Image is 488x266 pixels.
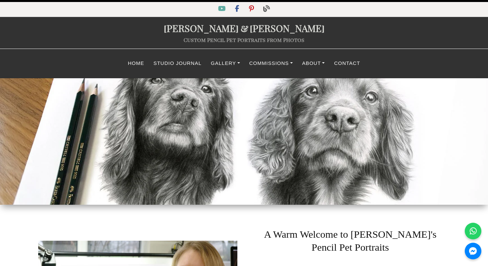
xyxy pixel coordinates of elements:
h1: A Warm Welcome to [PERSON_NAME]'s Pencil Pet Portraits [251,218,450,258]
a: Messenger [465,243,481,259]
a: [PERSON_NAME]&[PERSON_NAME] [164,22,325,34]
a: Gallery [206,57,245,70]
span: & [239,22,250,34]
a: Pinterest [245,6,259,12]
a: Contact [329,57,365,70]
a: YouTube [214,6,231,12]
a: Blog [259,6,274,12]
a: Facebook [231,6,245,12]
a: WhatsApp [465,223,481,239]
a: Custom Pencil Pet Portraits from Photos [184,36,304,43]
a: Commissions [245,57,297,70]
a: Studio Journal [149,57,206,70]
a: Home [123,57,149,70]
a: About [297,57,330,70]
